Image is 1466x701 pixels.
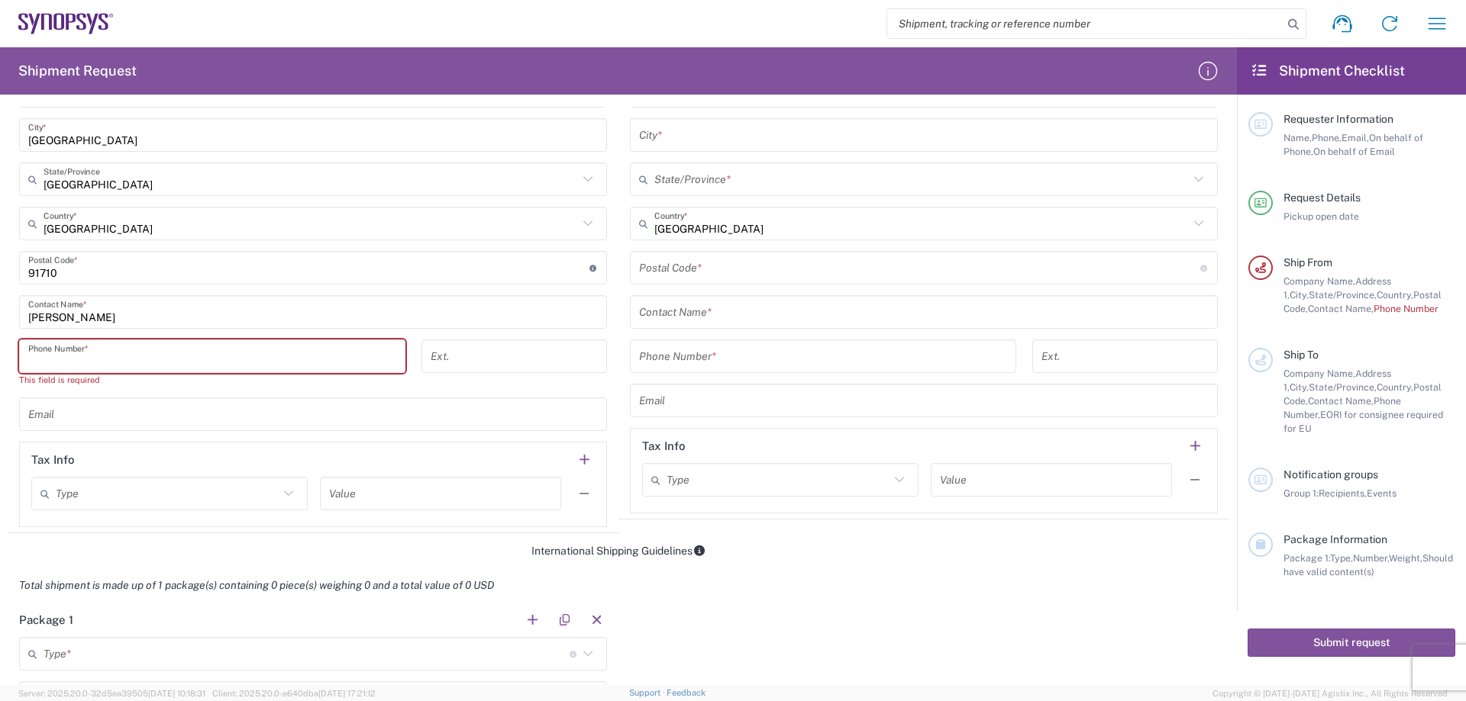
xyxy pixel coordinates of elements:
span: Client: 2025.20.0-e640dba [212,689,376,698]
a: Feedback [667,688,706,697]
h2: Tax Info [642,439,686,454]
span: Phone, [1312,132,1342,143]
span: Package 1: [1284,552,1330,564]
span: City, [1290,289,1309,301]
h2: Shipment Checklist [1251,62,1405,80]
span: Country, [1377,289,1413,301]
span: Email, [1342,132,1369,143]
span: Notification groups [1284,468,1378,481]
span: City, [1290,381,1309,393]
div: This field is required [19,373,405,387]
button: Submit request [1248,629,1455,657]
input: Shipment, tracking or reference number [887,9,1283,38]
span: Weight, [1389,552,1422,564]
h2: Package 1 [19,613,73,628]
span: Package Information [1284,533,1387,545]
em: Total shipment is made up of 1 package(s) containing 0 piece(s) weighing 0 and a total value of 0... [8,579,505,591]
span: Country, [1377,381,1413,393]
span: Pickup open date [1284,211,1359,222]
span: Company Name, [1284,275,1355,287]
span: Group 1: [1284,487,1319,499]
a: Support [629,688,667,697]
span: Contact Name, [1308,395,1374,407]
span: Name, [1284,132,1312,143]
span: Copyright © [DATE]-[DATE] Agistix Inc., All Rights Reserved [1213,687,1448,700]
h2: Shipment Request [18,62,137,80]
span: EORI for consignee required for EU [1284,409,1443,434]
span: On behalf of Email [1313,146,1395,157]
span: Ship From [1284,256,1332,269]
span: [DATE] 10:18:31 [148,689,205,698]
span: Request Details [1284,191,1361,204]
span: Contact Name, [1308,303,1374,314]
span: Phone Number [1374,303,1439,314]
span: Company Name, [1284,368,1355,379]
div: International Shipping Guidelines [8,544,1229,558]
span: State/Province, [1309,381,1377,393]
h2: Tax Info [31,452,75,468]
span: Recipients, [1319,487,1367,499]
span: Requester Information [1284,113,1393,125]
span: State/Province, [1309,289,1377,301]
span: Number, [1353,552,1389,564]
span: Ship To [1284,349,1319,361]
span: Events [1367,487,1397,499]
span: Type, [1330,552,1353,564]
span: Server: 2025.20.0-32d5ea39505 [18,689,205,698]
span: [DATE] 17:21:12 [318,689,376,698]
